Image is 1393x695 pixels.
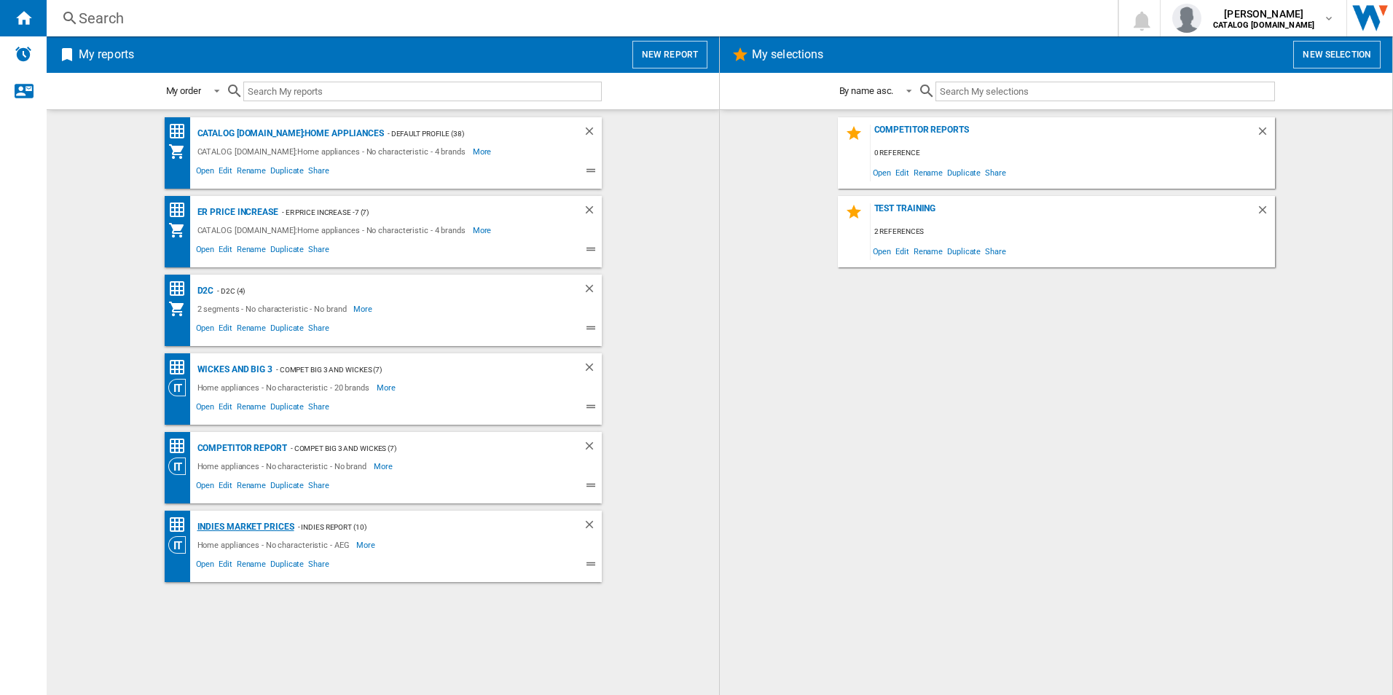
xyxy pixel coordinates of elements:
[1256,125,1275,144] div: Delete
[194,221,473,239] div: CATALOG [DOMAIN_NAME]:Home appliances - No characteristic - 4 brands
[1213,7,1314,21] span: [PERSON_NAME]
[168,221,194,239] div: My Assortment
[194,300,354,318] div: 2 segments - No characteristic - No brand
[216,400,235,417] span: Edit
[194,282,214,300] div: D2C
[1293,41,1381,68] button: New selection
[216,243,235,260] span: Edit
[194,143,473,160] div: CATALOG [DOMAIN_NAME]:Home appliances - No characteristic - 4 brands
[871,223,1275,241] div: 2 references
[893,241,911,261] span: Edit
[79,8,1080,28] div: Search
[268,243,306,260] span: Duplicate
[377,379,398,396] span: More
[168,516,194,534] div: Price Matrix
[306,243,331,260] span: Share
[306,557,331,575] span: Share
[76,41,137,68] h2: My reports
[243,82,602,101] input: Search My reports
[194,557,217,575] span: Open
[168,358,194,377] div: Price Matrix
[473,143,494,160] span: More
[583,518,602,536] div: Delete
[1213,20,1314,30] b: CATALOG [DOMAIN_NAME]
[194,361,272,379] div: Wickes and Big 3
[583,439,602,458] div: Delete
[353,300,374,318] span: More
[871,241,894,261] span: Open
[216,557,235,575] span: Edit
[893,162,911,182] span: Edit
[384,125,554,143] div: - Default profile (38)
[194,479,217,496] span: Open
[945,241,983,261] span: Duplicate
[168,536,194,554] div: Category View
[268,164,306,181] span: Duplicate
[306,400,331,417] span: Share
[168,201,194,219] div: Price Matrix
[168,280,194,298] div: Price Matrix
[168,300,194,318] div: My Assortment
[583,125,602,143] div: Delete
[871,125,1256,144] div: Competitor reports
[268,321,306,339] span: Duplicate
[168,122,194,141] div: Price Matrix
[871,144,1275,162] div: 0 reference
[294,518,554,536] div: - Indies Report (10)
[235,164,268,181] span: Rename
[168,458,194,475] div: Category View
[216,321,235,339] span: Edit
[583,282,602,300] div: Delete
[168,437,194,455] div: Price Matrix
[194,243,217,260] span: Open
[15,45,32,63] img: alerts-logo.svg
[945,162,983,182] span: Duplicate
[194,439,287,458] div: Competitor report
[911,241,945,261] span: Rename
[356,536,377,554] span: More
[268,400,306,417] span: Duplicate
[374,458,395,475] span: More
[194,125,384,143] div: CATALOG [DOMAIN_NAME]:Home appliances
[306,479,331,496] span: Share
[194,518,294,536] div: Indies Market Prices
[166,85,201,96] div: My order
[194,379,377,396] div: Home appliances - No characteristic - 20 brands
[935,82,1274,101] input: Search My selections
[216,164,235,181] span: Edit
[194,321,217,339] span: Open
[278,203,554,221] div: - ER Price Increase -7 (7)
[473,221,494,239] span: More
[287,439,554,458] div: - COMPET BIG 3 AND WICKES (7)
[213,282,553,300] div: - D2C (4)
[306,321,331,339] span: Share
[194,164,217,181] span: Open
[194,400,217,417] span: Open
[235,400,268,417] span: Rename
[306,164,331,181] span: Share
[268,479,306,496] span: Duplicate
[983,241,1008,261] span: Share
[272,361,554,379] div: - COMPET BIG 3 AND WICKES (7)
[235,479,268,496] span: Rename
[583,203,602,221] div: Delete
[216,479,235,496] span: Edit
[839,85,894,96] div: By name asc.
[194,458,374,475] div: Home appliances - No characteristic - No brand
[168,143,194,160] div: My Assortment
[235,321,268,339] span: Rename
[983,162,1008,182] span: Share
[1172,4,1201,33] img: profile.jpg
[1256,203,1275,223] div: Delete
[168,379,194,396] div: Category View
[632,41,707,68] button: New report
[194,203,278,221] div: ER Price Increase
[235,557,268,575] span: Rename
[194,536,357,554] div: Home appliances - No characteristic - AEG
[268,557,306,575] span: Duplicate
[749,41,826,68] h2: My selections
[583,361,602,379] div: Delete
[235,243,268,260] span: Rename
[911,162,945,182] span: Rename
[871,162,894,182] span: Open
